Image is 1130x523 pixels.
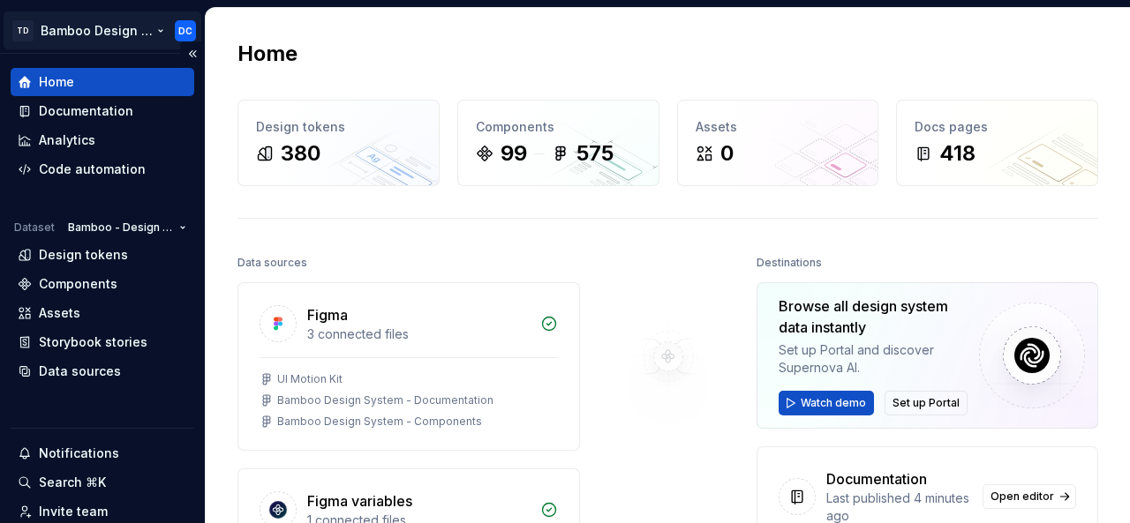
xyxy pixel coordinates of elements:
a: Documentation [11,97,194,125]
span: Watch demo [801,396,866,410]
div: Bamboo Design System - Components [277,415,482,429]
div: Notifications [39,445,119,462]
div: Storybook stories [39,333,147,351]
div: Components [476,118,641,136]
a: Code automation [11,155,194,183]
div: Data sources [39,362,121,380]
div: Bamboo Design System [41,22,154,40]
a: Storybook stories [11,328,194,356]
div: 575 [576,139,614,168]
a: Open editor [983,484,1076,509]
div: Browse all design system data instantly [779,295,966,338]
a: Assets0 [677,100,879,186]
div: Analytics [39,131,95,149]
button: Set up Portal [885,391,968,415]
div: TD [12,20,34,41]
a: Docs pages418 [896,100,1098,186]
div: UI Motion Kit [277,372,343,386]
span: Bamboo - Design System [68,220,172,235]
a: Components99575 [457,100,659,186]
div: 0 [720,139,734,168]
button: Search ⌘K [11,468,194,497]
div: Figma variables [307,490,412,512]
div: Documentation [39,102,133,120]
button: TDBamboo Design SystemDC [4,11,201,49]
a: Figma3 connected filesUI Motion KitBamboo Design System - DocumentationBamboo Design System - Com... [237,282,580,451]
div: Design tokens [256,118,421,136]
div: Home [39,73,74,91]
div: Set up Portal and discover Supernova AI. [779,341,966,377]
div: 99 [501,139,527,168]
div: 3 connected files [307,325,530,343]
div: Components [39,275,117,293]
button: Watch demo [779,391,874,415]
div: Invite team [39,503,108,520]
div: Assets [696,118,861,136]
span: Set up Portal [893,396,960,410]
a: Analytics [11,126,194,154]
a: Home [11,68,194,96]
div: Bamboo Design System - Documentation [277,393,493,407]
div: Figma [307,304,348,325]
a: Components [11,270,194,298]
a: Assets [11,299,194,327]
div: Code automation [39,161,146,178]
button: Bamboo - Design System [60,215,194,240]
a: Design tokens380 [237,100,440,186]
div: Design tokens [39,246,128,264]
div: 418 [939,139,976,168]
a: Data sources [11,357,194,385]
div: Search ⌘K [39,474,106,491]
div: Destinations [757,250,822,275]
button: Collapse sidebar [180,41,205,66]
button: Notifications [11,439,194,467]
div: 380 [281,139,320,168]
h2: Home [237,40,298,68]
div: DC [178,24,192,38]
div: Data sources [237,250,307,275]
span: Open editor [991,489,1054,504]
div: Dataset [14,220,55,235]
div: Assets [39,304,80,322]
a: Design tokens [11,241,194,269]
div: Documentation [826,468,927,489]
div: Docs pages [915,118,1080,136]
